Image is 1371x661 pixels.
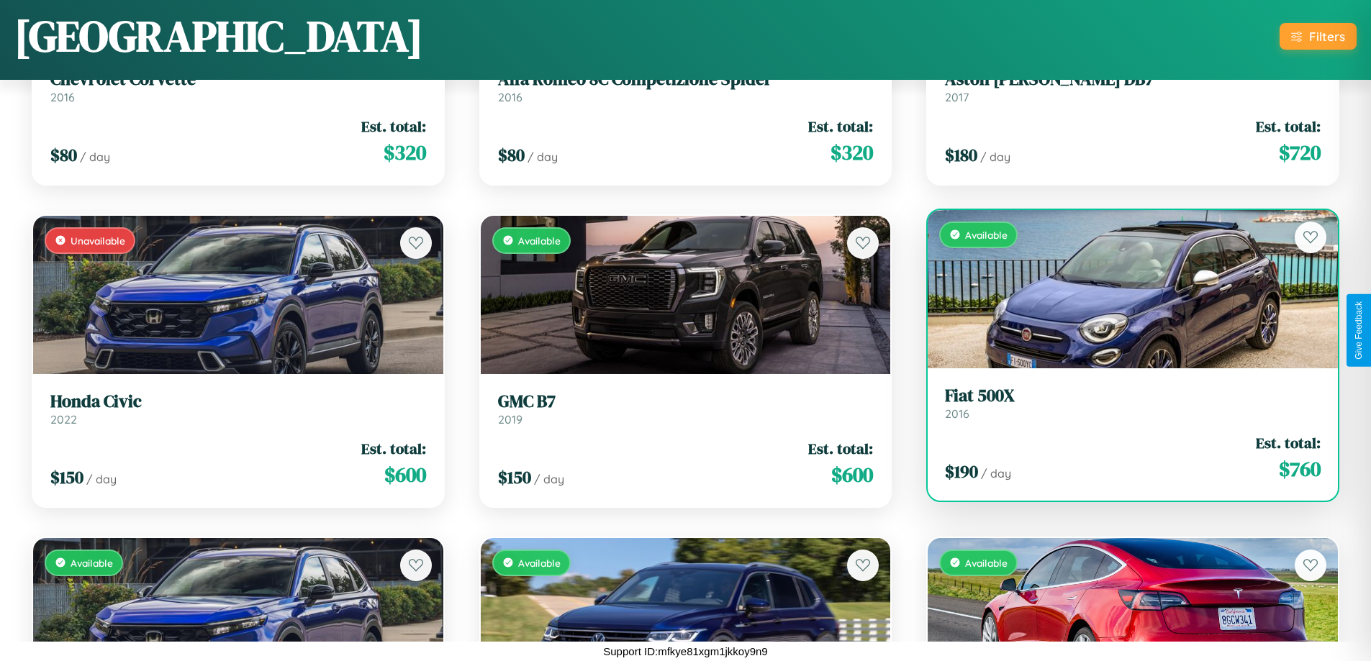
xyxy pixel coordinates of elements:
span: / day [980,150,1010,164]
span: $ 80 [498,143,525,167]
span: $ 720 [1279,138,1321,167]
span: Est. total: [1256,432,1321,453]
a: GMC B72019 [498,391,874,427]
h3: Alfa Romeo 8C Competizione Spider [498,69,874,90]
span: Available [965,229,1008,241]
h3: GMC B7 [498,391,874,412]
span: Est. total: [808,438,873,459]
a: Honda Civic2022 [50,391,426,427]
span: 2019 [498,412,522,427]
button: Filters [1280,23,1357,50]
span: Available [965,557,1008,569]
span: / day [86,472,117,486]
h3: Fiat 500X [945,386,1321,406]
span: 2017 [945,90,969,104]
span: $ 180 [945,143,977,167]
span: Est. total: [361,438,426,459]
div: Filters [1309,29,1345,44]
span: / day [534,472,564,486]
span: $ 150 [498,465,531,489]
span: $ 150 [50,465,83,489]
span: 2022 [50,412,77,427]
span: Est. total: [1256,116,1321,137]
span: $ 600 [384,460,426,489]
span: $ 80 [50,143,77,167]
h3: Aston [PERSON_NAME] DB7 [945,69,1321,90]
span: 2016 [498,90,522,104]
a: Chevrolet Corvette2016 [50,69,426,104]
div: Give Feedback [1354,301,1364,360]
span: / day [528,150,558,164]
span: $ 190 [945,460,978,483]
span: Est. total: [808,116,873,137]
a: Aston [PERSON_NAME] DB72017 [945,69,1321,104]
h3: Honda Civic [50,391,426,412]
span: Available [518,234,561,247]
p: Support ID: mfkye81xgm1jkkoy9n9 [603,642,767,661]
h1: [GEOGRAPHIC_DATA] [14,6,423,65]
span: Available [71,557,113,569]
span: Available [518,557,561,569]
span: / day [981,466,1011,480]
span: Est. total: [361,116,426,137]
h3: Chevrolet Corvette [50,69,426,90]
span: 2016 [50,90,75,104]
span: $ 600 [831,460,873,489]
span: $ 320 [831,138,873,167]
span: $ 760 [1279,455,1321,483]
span: $ 320 [384,138,426,167]
span: Unavailable [71,234,125,247]
span: / day [80,150,110,164]
span: 2016 [945,406,969,421]
a: Fiat 500X2016 [945,386,1321,421]
a: Alfa Romeo 8C Competizione Spider2016 [498,69,874,104]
